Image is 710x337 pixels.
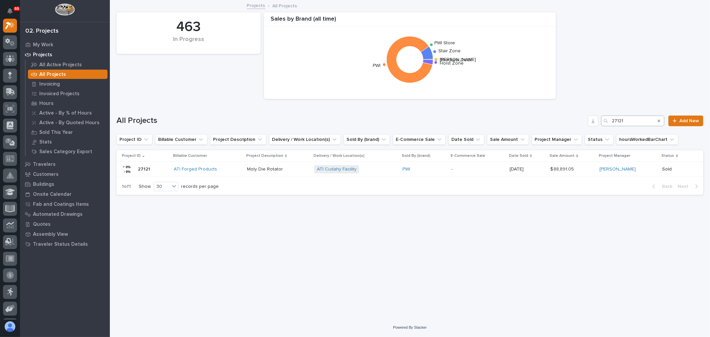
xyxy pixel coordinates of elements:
[26,147,110,156] a: Sales Category Export
[20,189,110,199] a: Onsite Calendar
[174,167,217,172] a: ATI Forged Products
[452,167,505,172] p: -
[246,152,283,160] p: Project Description
[616,134,678,145] button: hoursWorkedBarChart
[20,239,110,249] a: Traveler Status Details
[317,167,356,172] a: ATI Cudahy Facility
[128,36,249,50] div: In Progress
[26,60,110,69] a: All Active Projects
[26,70,110,79] a: All Projects
[393,325,427,329] a: Powered By Stacker
[55,3,75,16] img: Workspace Logo
[393,134,446,145] button: E-Commerce Sale
[585,134,613,145] button: Status
[658,183,672,189] span: Back
[39,62,82,68] p: All Active Projects
[117,162,703,177] tr: 2712127121 ATI Forged Products Moly Die RotatorMoly Die Rotator ATI Cudahy Facility PWI -[DATE]$ ...
[26,89,110,98] a: Invoiced Projects
[440,61,464,66] text: Hoist Zone
[26,128,110,137] a: Sold This Year
[550,152,575,160] p: Sale Amount
[39,139,52,145] p: Stats
[39,149,92,155] p: Sales Category Export
[210,134,266,145] button: Project Description
[3,4,17,18] button: Notifications
[33,162,56,168] p: Travelers
[39,91,80,97] p: Invoiced Projects
[138,165,151,172] p: 27121
[601,116,664,126] input: Search
[314,152,364,160] p: Delivery / Work Location(s)
[33,52,52,58] p: Projects
[247,1,265,9] a: Projects
[509,152,528,160] p: Date Sold
[33,231,68,237] p: Assembly View
[510,167,545,172] p: [DATE]
[39,120,100,126] p: Active - By Quoted Hours
[25,28,59,35] div: 02. Projects
[26,108,110,118] a: Active - By % of Hours
[435,41,455,45] text: PWI Store
[20,169,110,179] a: Customers
[181,184,219,189] p: records per page
[678,183,692,189] span: Next
[8,8,17,19] div: Notifications65
[33,201,89,207] p: Fab and Coatings Items
[33,181,54,187] p: Buildings
[373,64,380,68] text: PWI
[20,179,110,189] a: Buildings
[33,221,51,227] p: Quotes
[33,171,59,177] p: Customers
[550,165,575,172] p: $ 88,891.05
[438,49,461,53] text: Stair Zone
[39,130,73,136] p: Sold This Year
[155,134,207,145] button: Billable Customer
[344,134,390,145] button: Sold By (brand)
[26,118,110,127] a: Active - By Quoted Hours
[532,134,582,145] button: Project Manager
[20,199,110,209] a: Fab and Coatings Items
[647,183,675,189] button: Back
[20,209,110,219] a: Automated Drawings
[33,211,83,217] p: Automated Drawings
[451,152,486,160] p: E-Commerce Sale
[39,101,54,107] p: Hours
[273,2,297,9] p: All Projects
[117,116,585,126] h1: All Projects
[20,159,110,169] a: Travelers
[26,137,110,147] a: Stats
[20,229,110,239] a: Assembly View
[117,134,152,145] button: Project ID
[662,152,674,160] p: Status
[122,152,141,160] p: Project ID
[20,50,110,60] a: Projects
[128,19,249,35] div: 463
[599,152,630,160] p: Project Manager
[139,184,151,189] p: Show
[440,58,472,62] text: Structural Deck
[15,6,19,11] p: 65
[39,110,92,116] p: Active - By % of Hours
[39,72,66,78] p: All Projects
[668,116,703,126] a: Add New
[3,320,17,334] button: users-avatar
[247,165,284,172] p: Moly Die Rotator
[173,152,207,160] p: Billable Customer
[20,40,110,50] a: My Work
[269,134,341,145] button: Delivery / Work Location(s)
[675,183,703,189] button: Next
[39,81,60,87] p: Invoicing
[599,167,636,172] a: [PERSON_NAME]
[33,241,88,247] p: Traveler Status Details
[33,42,53,48] p: My Work
[487,134,529,145] button: Sale Amount
[679,119,699,123] span: Add New
[117,178,136,195] p: 1 of 1
[20,219,110,229] a: Quotes
[448,134,484,145] button: Date Sold
[26,99,110,108] a: Hours
[26,79,110,89] a: Invoicing
[264,16,556,27] div: Sales by Brand (all time)
[402,167,410,172] a: PWI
